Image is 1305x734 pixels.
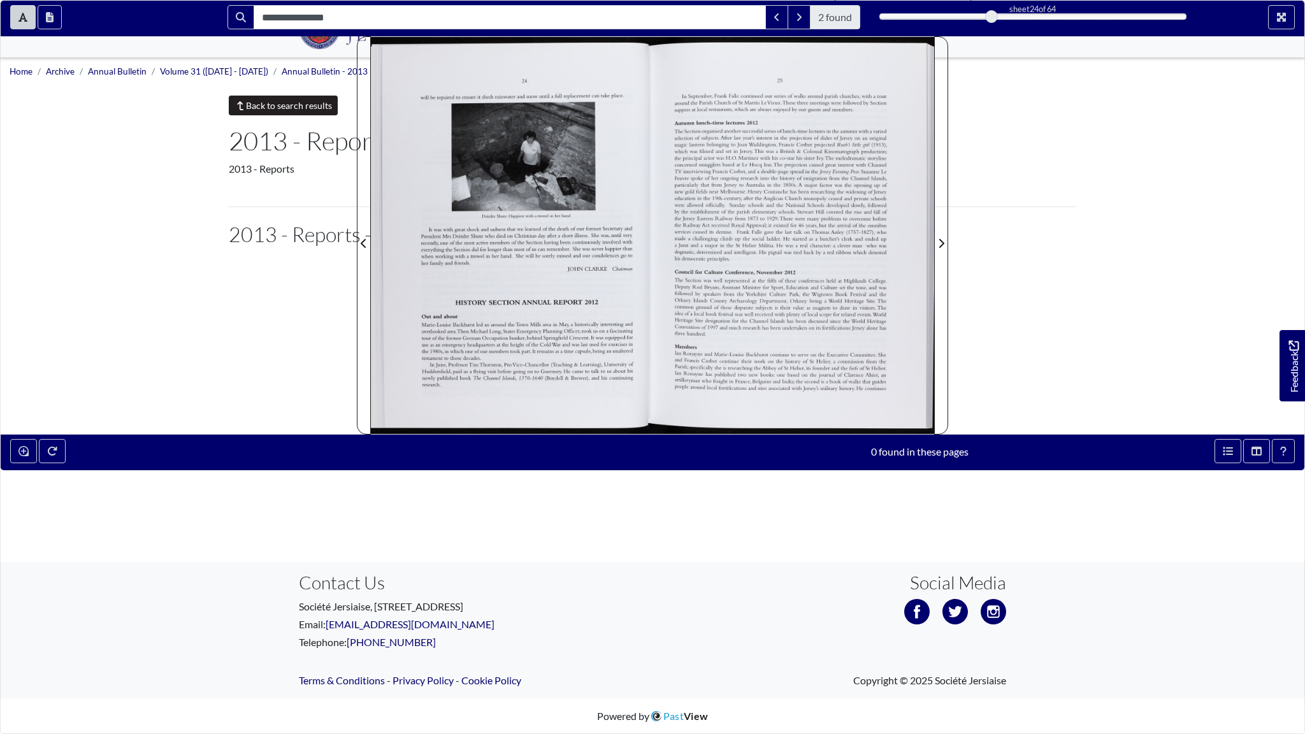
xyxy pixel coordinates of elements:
[724,183,735,187] span: Jersey
[754,148,763,153] span: This
[535,213,537,218] span: a
[843,99,860,104] span: followed
[741,176,755,180] span: research
[1215,439,1241,463] button: Open metadata window
[456,95,459,99] span: to
[784,182,794,187] span: 18505.
[807,203,823,208] span: Schools
[881,169,885,174] span: Le
[859,128,868,133] span: with
[792,108,796,112] span: by
[826,129,830,133] span: in
[874,184,878,189] span: up
[814,134,818,140] span: of
[781,148,795,154] span: British
[874,129,884,133] span: varied
[854,197,865,201] span: private
[482,213,513,218] span: [PERSON_NAME]
[819,182,829,187] span: factor
[838,162,851,167] span: interest
[874,210,879,214] span: fall
[746,223,767,228] span: Approval;
[612,93,623,98] span: place.
[781,135,786,140] span: the
[840,129,856,134] span: autumn
[827,203,849,208] span: developed
[477,94,480,99] span: it
[831,101,839,106] span: were
[675,210,679,214] span: by
[776,150,778,154] span: a
[733,100,736,104] span: of
[821,135,831,140] span: slides
[872,176,884,181] span: Islands,
[797,141,811,147] span: Corbet
[746,182,785,187] span: [GEOGRAPHIC_DATA]
[830,176,837,180] span: from
[863,136,867,141] span: an
[675,143,685,148] span: magic
[1030,4,1039,14] span: 24
[752,210,776,215] span: elementary
[786,202,804,207] span: National
[702,223,708,227] span: Act
[760,155,769,160] span: with
[869,190,885,195] span: ofjersey
[675,136,690,140] span: selection
[837,142,868,147] span: [PERSON_NAME]
[684,129,696,133] span: Section
[555,213,560,217] span: her
[740,183,743,187] span: to
[697,216,709,220] span: Eastern
[883,210,886,214] span: of
[683,156,701,161] span: principal
[764,161,779,167] span: Inn.The
[854,210,861,214] span: rise
[495,94,511,99] span: rainwater
[726,120,742,125] span: lectures
[868,222,885,227] span: omnibus
[810,5,860,29] span: 2 found
[437,95,451,99] span: repaired
[683,223,700,228] span: Railway
[675,169,681,174] span: TV
[703,196,709,200] span: the
[737,142,772,147] span: [PERSON_NAME]
[482,94,492,99] span: sheds
[823,107,828,112] span: and
[877,94,884,99] span: tour
[709,108,728,112] span: restaurants,
[797,176,801,181] span: of
[772,155,777,160] span: his
[797,210,828,214] span: [PERSON_NAME]
[690,209,714,213] span: establishment
[675,176,686,180] span: Feuvre
[825,149,857,154] span: Kinomatograph
[785,195,835,200] span: [DEMOGRAPHIC_DATA]
[856,162,865,167] span: with
[726,149,731,154] span: set
[563,93,589,98] span: replacement
[748,189,783,194] span: [PERSON_NAME]
[763,196,813,201] span: [DEMOGRAPHIC_DATA]
[550,213,553,218] span: in
[767,215,789,220] span: 1929.There
[790,189,796,194] span: has
[712,222,726,227] span: received
[748,203,761,207] span: schools
[788,94,791,98] span: of
[1268,5,1295,29] button: Full screen mode
[714,93,745,97] span: [PERSON_NAME]
[934,36,948,435] button: Next Page
[764,189,786,194] span: Coutanche
[771,176,776,180] span: the
[864,210,870,214] span: and
[10,5,36,29] button: Toggle text selection (Alt+T)
[682,217,693,221] span: jersey
[833,170,846,175] span: Evening
[832,129,837,133] span: the
[716,156,723,161] span: was
[39,439,66,463] button: Rotate the book
[508,214,524,219] span: Happiest
[696,119,720,126] span: lunch-time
